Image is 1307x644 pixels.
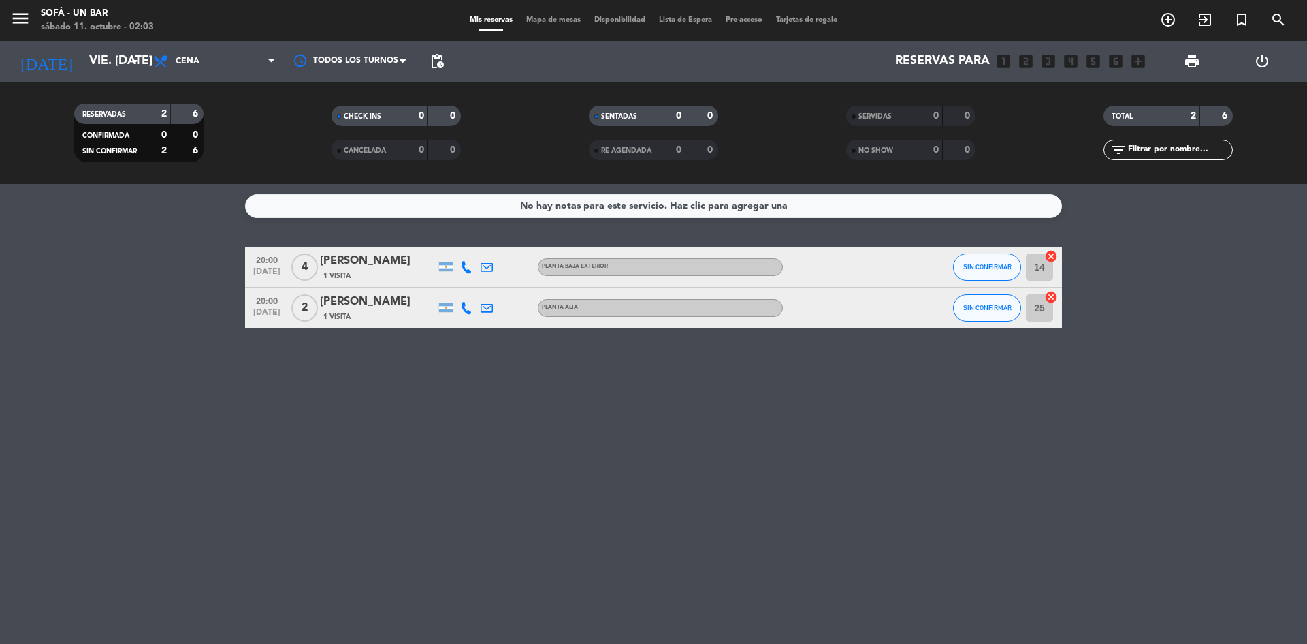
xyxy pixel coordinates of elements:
i: looks_two [1017,52,1035,70]
span: PLANTA ALTA [542,305,578,310]
div: sábado 11. octubre - 02:03 [41,20,154,34]
strong: 6 [193,109,201,119]
span: 1 Visita [323,271,351,281]
strong: 0 [707,111,715,121]
button: SIN CONFIRMAR [953,294,1021,322]
span: PLANTA BAJA EXTERIOR [542,264,608,269]
i: looks_6 [1107,52,1125,70]
strong: 0 [419,111,424,121]
span: RE AGENDADA [601,147,651,154]
i: add_circle_outline [1160,12,1176,28]
button: SIN CONFIRMAR [953,254,1021,281]
span: Pre-acceso [719,16,769,24]
i: power_settings_new [1254,53,1270,70]
button: menu [10,8,31,33]
span: SIN CONFIRMAR [963,263,1012,271]
span: Mapa de mesas [519,16,587,24]
div: [PERSON_NAME] [320,293,436,311]
span: SIN CONFIRMAR [963,304,1012,311]
span: CONFIRMADA [82,132,129,139]
input: Filtrar por nombre... [1127,142,1232,157]
i: turned_in_not [1233,12,1250,28]
strong: 2 [1191,111,1196,121]
span: CHECK INS [344,113,381,120]
i: add_box [1129,52,1147,70]
strong: 0 [676,111,681,121]
i: looks_one [995,52,1012,70]
span: NO SHOW [858,147,893,154]
span: pending_actions [429,53,445,70]
span: SIN CONFIRMAR [82,148,137,155]
i: filter_list [1110,142,1127,158]
strong: 0 [933,111,939,121]
i: exit_to_app [1197,12,1213,28]
div: No hay notas para este servicio. Haz clic para agregar una [520,198,788,214]
strong: 2 [161,109,167,119]
strong: 0 [419,145,424,155]
i: search [1270,12,1287,28]
div: [PERSON_NAME] [320,252,436,270]
span: 4 [291,254,318,281]
span: Reservas para [895,55,990,68]
i: cancel [1044,290,1058,304]
span: print [1184,53,1200,70]
span: RESERVADAS [82,111,126,118]
span: 20:00 [250,292,284,308]
i: arrow_drop_down [127,53,143,70]
strong: 6 [1222,111,1230,121]
strong: 0 [933,145,939,155]
strong: 0 [965,111,973,121]
span: Mis reservas [463,16,519,24]
span: [DATE] [250,267,284,283]
span: TOTAL [1112,113,1133,120]
strong: 0 [707,145,715,155]
div: SOFÁ - un bar [41,7,154,20]
span: [DATE] [250,308,284,324]
strong: 0 [676,145,681,155]
div: LOG OUT [1227,41,1297,82]
span: Disponibilidad [587,16,652,24]
span: 20:00 [250,251,284,267]
i: looks_4 [1062,52,1080,70]
strong: 0 [161,130,167,140]
strong: 6 [193,146,201,155]
i: menu [10,8,31,29]
span: Cena [176,57,199,66]
strong: 0 [965,145,973,155]
i: cancel [1044,249,1058,263]
strong: 0 [450,145,458,155]
span: 1 Visita [323,311,351,322]
strong: 0 [450,111,458,121]
span: SENTADAS [601,113,637,120]
i: [DATE] [10,46,82,76]
span: CANCELADA [344,147,386,154]
strong: 0 [193,130,201,140]
span: 2 [291,294,318,322]
span: Lista de Espera [652,16,719,24]
span: SERVIDAS [858,113,892,120]
strong: 2 [161,146,167,155]
i: looks_3 [1039,52,1057,70]
span: Tarjetas de regalo [769,16,845,24]
i: looks_5 [1084,52,1102,70]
